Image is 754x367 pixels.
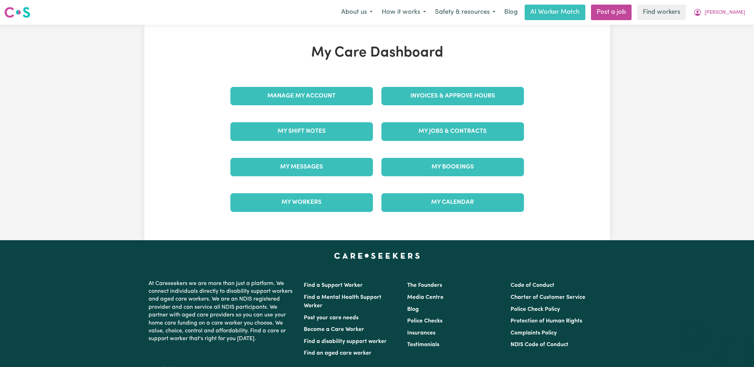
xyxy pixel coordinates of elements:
[230,122,373,141] a: My Shift Notes
[304,315,358,321] a: Post your care needs
[304,283,363,288] a: Find a Support Worker
[511,342,568,348] a: NDIS Code of Conduct
[4,6,30,19] img: Careseekers logo
[407,283,442,288] a: The Founders
[304,327,364,332] a: Become a Care Worker
[430,5,500,20] button: Safety & resources
[381,87,524,105] a: Invoices & Approve Hours
[230,158,373,176] a: My Messages
[226,45,528,61] h1: My Care Dashboard
[511,283,554,288] a: Code of Conduct
[511,295,585,300] a: Charter of Customer Service
[407,307,419,312] a: Blog
[304,339,387,344] a: Find a disability support worker
[230,193,373,212] a: My Workers
[381,122,524,141] a: My Jobs & Contracts
[407,295,444,300] a: Media Centre
[511,330,557,336] a: Complaints Policy
[688,322,702,336] iframe: Close message
[591,5,632,20] a: Post a job
[407,330,435,336] a: Insurances
[149,277,295,346] p: At Careseekers we are more than just a platform. We connect individuals directly to disability su...
[407,318,442,324] a: Police Checks
[4,4,30,20] a: Careseekers logo
[511,318,582,324] a: Protection of Human Rights
[726,339,748,361] iframe: Button to launch messaging window
[304,295,381,309] a: Find a Mental Health Support Worker
[230,87,373,105] a: Manage My Account
[407,342,439,348] a: Testimonials
[705,9,745,17] span: [PERSON_NAME]
[337,5,377,20] button: About us
[334,253,420,259] a: Careseekers home page
[304,350,372,356] a: Find an aged care worker
[637,5,686,20] a: Find workers
[689,5,750,20] button: My Account
[381,193,524,212] a: My Calendar
[525,5,585,20] a: AI Worker Match
[381,158,524,176] a: My Bookings
[500,5,522,20] a: Blog
[511,307,560,312] a: Police Check Policy
[377,5,430,20] button: How it works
